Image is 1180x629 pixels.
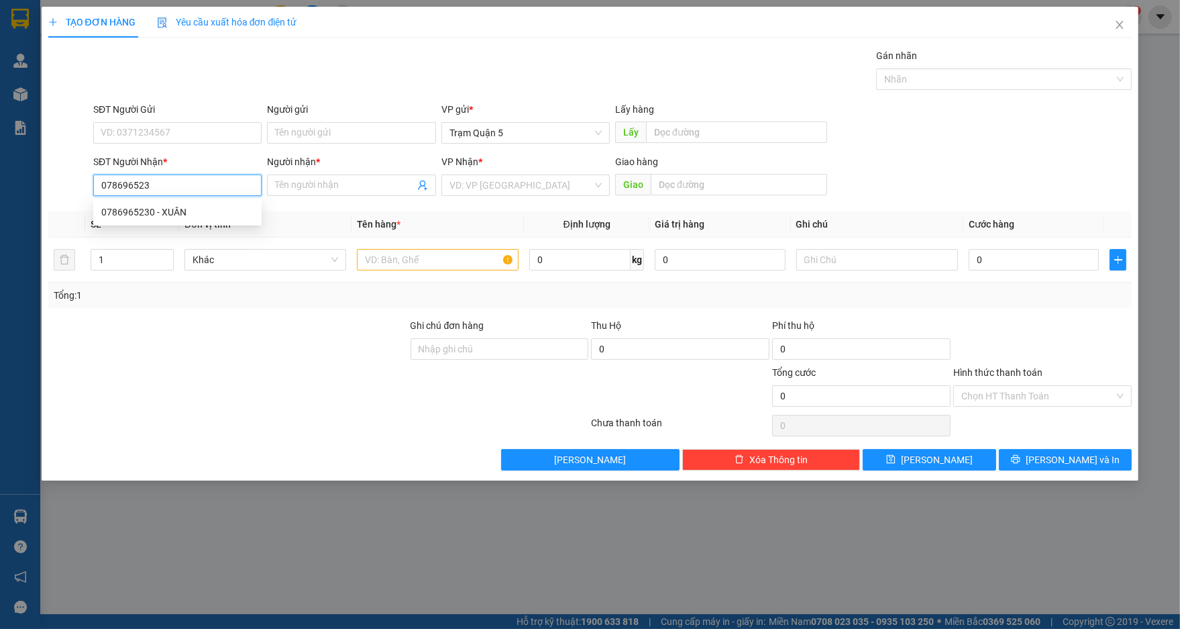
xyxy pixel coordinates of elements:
[772,318,951,338] div: Phí thu hộ
[554,452,626,467] span: [PERSON_NAME]
[1011,454,1020,465] span: printer
[886,454,896,465] span: save
[615,104,654,115] span: Lấy hàng
[357,249,519,271] input: VD: Bàn, Ghế
[411,338,589,360] input: Ghi chú đơn hàng
[615,174,651,195] span: Giao
[631,249,644,271] span: kg
[1110,249,1126,271] button: plus
[48,17,58,27] span: plus
[615,122,646,143] span: Lấy
[863,449,996,471] button: save[PERSON_NAME]
[441,102,610,117] div: VP gửi
[441,156,478,167] span: VP Nhận
[772,367,816,378] span: Tổng cước
[87,11,203,44] div: Trạm Đầm Dơi
[54,249,75,271] button: delete
[655,219,704,230] span: Giá trị hàng
[999,449,1132,471] button: printer[PERSON_NAME] và In
[87,60,203,79] div: 0937417577
[590,416,771,439] div: Chưa thanh toán
[193,250,338,270] span: Khác
[1114,19,1125,30] span: close
[101,205,254,220] div: 0786965230 - XUÂN
[417,180,428,191] span: user-add
[93,102,262,117] div: SĐT Người Gửi
[93,201,262,223] div: 0786965230 - XUÂN
[10,88,31,102] span: CR :
[646,122,827,143] input: Dọc đường
[11,13,32,27] span: Gửi:
[449,123,602,143] span: Trạm Quận 5
[11,11,78,44] div: Trạm Quận 5
[501,449,680,471] button: [PERSON_NAME]
[735,454,744,465] span: delete
[953,367,1042,378] label: Hình thức thanh toán
[655,249,785,271] input: 0
[1101,7,1138,44] button: Close
[1026,452,1120,467] span: [PERSON_NAME] và In
[267,102,435,117] div: Người gửi
[591,320,621,331] span: Thu Hộ
[48,17,136,28] span: TẠO ĐƠN HÀNG
[796,249,958,271] input: Ghi Chú
[901,452,973,467] span: [PERSON_NAME]
[749,452,808,467] span: Xóa Thông tin
[91,219,101,230] span: SL
[876,50,917,61] label: Gán nhãn
[651,174,827,195] input: Dọc đường
[10,87,80,103] div: 30.000
[615,156,658,167] span: Giao hàng
[1110,254,1126,265] span: plus
[357,219,400,230] span: Tên hàng
[157,17,297,28] span: Yêu cầu xuất hóa đơn điện tử
[411,320,484,331] label: Ghi chú đơn hàng
[267,154,435,169] div: Người nhận
[682,449,861,471] button: deleteXóa Thông tin
[87,13,119,27] span: Nhận:
[791,211,963,238] th: Ghi chú
[564,219,610,230] span: Định lượng
[969,219,1014,230] span: Cước hàng
[157,17,168,28] img: icon
[54,288,456,303] div: Tổng: 1
[87,44,203,60] div: Thím
[93,154,262,169] div: SĐT Người Nhận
